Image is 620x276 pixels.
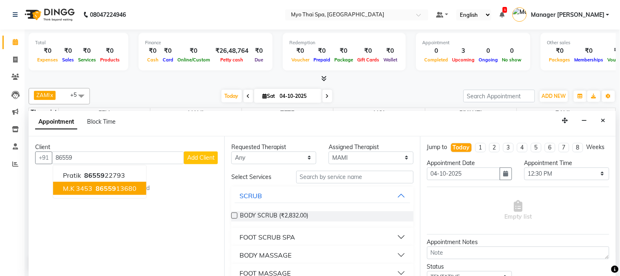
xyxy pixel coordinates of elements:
li: 3 [503,143,514,152]
a: 1 [499,11,504,18]
span: ZAMI [36,92,49,98]
span: Card [161,57,175,63]
span: Wallet [381,57,399,63]
div: Weeks [586,143,605,152]
div: ₹0 [161,46,175,56]
div: Redemption [289,39,399,46]
div: ₹0 [381,46,399,56]
span: No show [500,57,524,63]
div: Appointment Date [427,159,512,167]
span: Online/Custom [175,57,212,63]
div: 0 [477,46,500,56]
li: 2 [489,143,500,152]
div: Assigned Therapist [329,143,414,152]
div: ₹0 [145,46,161,56]
div: ₹26,48,764 [212,46,252,56]
span: Cash [145,57,161,63]
span: Due [253,57,265,63]
div: Today [453,143,470,152]
a: x [49,92,53,98]
span: MAMI [150,108,242,118]
span: Expenses [35,57,60,63]
div: ₹0 [311,46,332,56]
img: logo [21,3,77,26]
span: FELI [59,108,150,118]
span: TETE [242,108,333,118]
input: Search by service name [296,171,414,183]
button: +91 [35,152,52,164]
input: 2025-10-04 [278,90,318,102]
div: ₹0 [60,46,76,56]
span: 86559 [84,171,105,179]
div: BODY MASSAGE [239,250,291,260]
div: SCRUB [239,191,262,201]
span: PIYANTI [425,108,517,118]
div: 0 [423,46,450,56]
div: Requested Therapist [231,143,316,152]
span: Ongoing [477,57,500,63]
span: Add Client [187,154,215,161]
span: Prepaid [311,57,332,63]
input: Search by Name/Mobile/Email/Code [52,152,184,164]
li: 6 [545,143,555,152]
button: SCRUB [235,188,410,203]
li: 7 [559,143,569,152]
span: Petty cash [219,57,246,63]
b: 08047224946 [90,3,126,26]
button: ADD NEW [540,90,568,102]
span: BODY SCRUB (₹2,832.00) [240,211,308,222]
span: 1 [503,7,507,13]
span: ZAMI [517,108,609,118]
div: 3 [450,46,477,56]
span: Voucher [289,57,311,63]
div: Total [35,39,122,46]
div: ₹0 [252,46,266,56]
div: Appointment [423,39,524,46]
div: ₹0 [355,46,381,56]
input: Search Appointment [463,90,535,102]
img: Manager Yesha [513,7,527,22]
span: Block Time [87,118,116,125]
span: Empty list [505,200,532,221]
li: 1 [475,143,486,152]
span: Upcoming [450,57,477,63]
div: Status [427,262,512,271]
span: ADD NEW [542,93,566,99]
div: Client [35,143,218,152]
span: Packages [547,57,573,63]
div: Select Services [225,173,290,181]
button: FOOT SCRUB SPA [235,230,410,244]
div: Jump to [427,143,448,152]
div: ₹0 [547,46,573,56]
li: 5 [531,143,542,152]
li: 8 [573,143,583,152]
span: Completed [423,57,450,63]
div: FOOT SCRUB SPA [239,232,295,242]
button: BODY MASSAGE [235,248,410,262]
div: ₹0 [332,46,355,56]
div: Therapist [29,108,58,117]
span: M.K 3453 [63,184,92,192]
span: +5 [70,91,83,98]
span: Manager [PERSON_NAME] [531,11,604,19]
ngb-highlight: 22793 [83,171,125,179]
span: MOI [334,108,425,118]
button: Close [598,114,609,127]
div: ₹0 [76,46,98,56]
ngb-highlight: 13680 [94,184,137,192]
div: ₹0 [175,46,212,56]
span: Gift Cards [355,57,381,63]
div: ₹0 [35,46,60,56]
div: ₹0 [573,46,606,56]
div: ₹0 [289,46,311,56]
span: Services [76,57,98,63]
span: 86559 [96,184,116,192]
span: Sat [261,93,278,99]
div: Finance [145,39,266,46]
div: Appointment Time [524,159,609,167]
div: ₹0 [98,46,122,56]
span: Package [332,57,355,63]
span: Memberships [573,57,606,63]
span: Products [98,57,122,63]
div: Appointment Notes [427,238,609,247]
